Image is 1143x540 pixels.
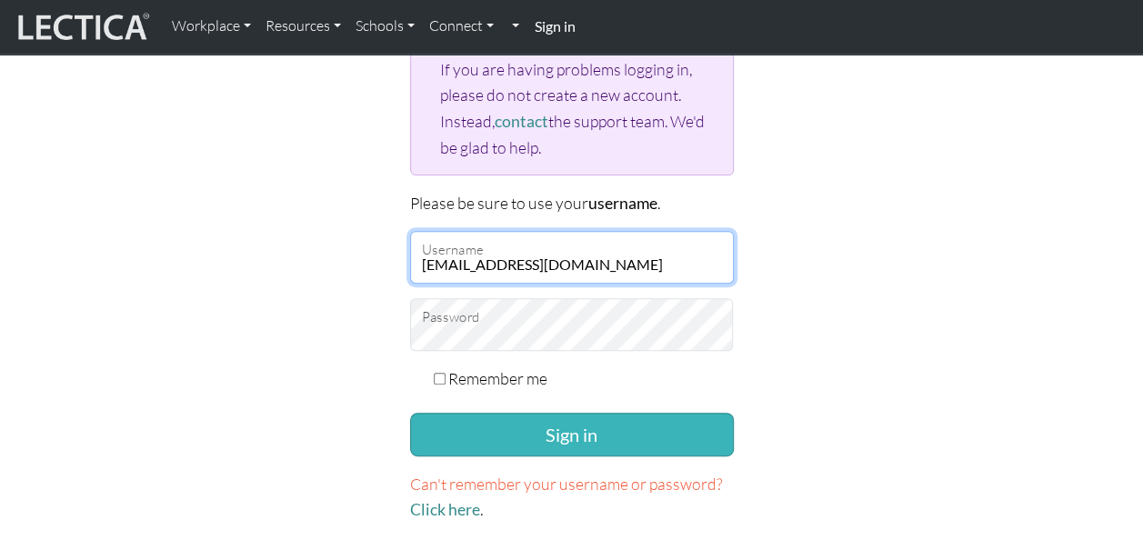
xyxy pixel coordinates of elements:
a: Click here [410,500,480,519]
a: Resources [258,7,348,45]
a: Sign in [526,7,582,46]
strong: username [588,194,657,213]
input: Username [410,231,734,284]
strong: Sign in [534,17,575,35]
a: Schools [348,7,422,45]
a: Workplace [165,7,258,45]
a: contact [495,112,548,131]
p: . [410,471,734,523]
button: Sign in [410,413,734,456]
div: If you are having problems logging in, please do not create a new account. Instead, the support t... [410,41,734,175]
p: Please be sure to use your . [410,190,734,216]
img: lecticalive [14,10,150,45]
label: Remember me [448,365,547,391]
span: Can't remember your username or password? [410,474,723,494]
a: Connect [422,7,501,45]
